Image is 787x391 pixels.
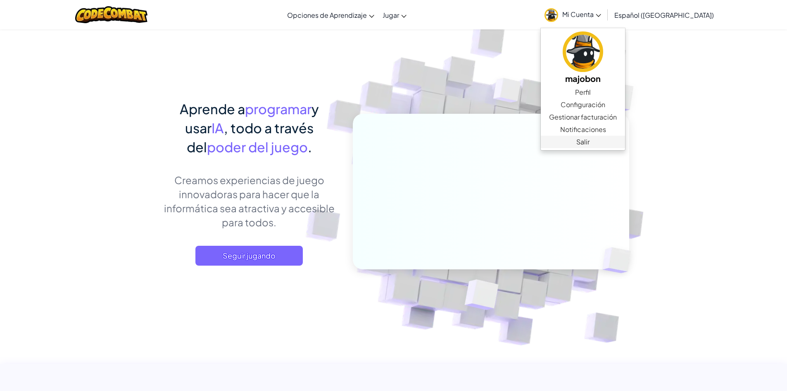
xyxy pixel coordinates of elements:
[75,6,147,23] img: CodeCombat logo
[187,120,314,155] span: , todo a través del
[544,8,558,22] img: avatar
[158,173,340,229] p: Creamos experiencias de juego innovadoras para hacer que la informática sea atractiva y accesible...
[207,139,308,155] span: poder del juego
[383,11,399,19] span: Jugar
[549,72,617,85] h5: majobon
[283,4,378,26] a: Opciones de Aprendizaje
[478,62,537,123] img: Overlap cubes
[308,139,312,155] span: .
[540,2,605,28] a: Mi Cuenta
[563,31,603,72] img: avatar
[195,246,303,266] a: Seguir jugando
[541,98,625,111] a: Configuración
[560,125,606,134] span: Notificaciones
[180,101,245,117] span: Aprende a
[444,262,518,331] img: Overlap cubes
[541,111,625,123] a: Gestionar facturación
[562,10,601,19] span: Mi Cuenta
[541,86,625,98] a: Perfil
[287,11,367,19] span: Opciones de Aprendizaje
[212,120,224,136] span: IA
[614,11,714,19] span: Español ([GEOGRAPHIC_DATA])
[245,101,311,117] span: programar
[588,230,650,290] img: Overlap cubes
[541,30,625,86] a: majobon
[541,123,625,136] a: Notificaciones
[610,4,718,26] a: Español ([GEOGRAPHIC_DATA])
[541,136,625,148] a: Salir
[378,4,411,26] a: Jugar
